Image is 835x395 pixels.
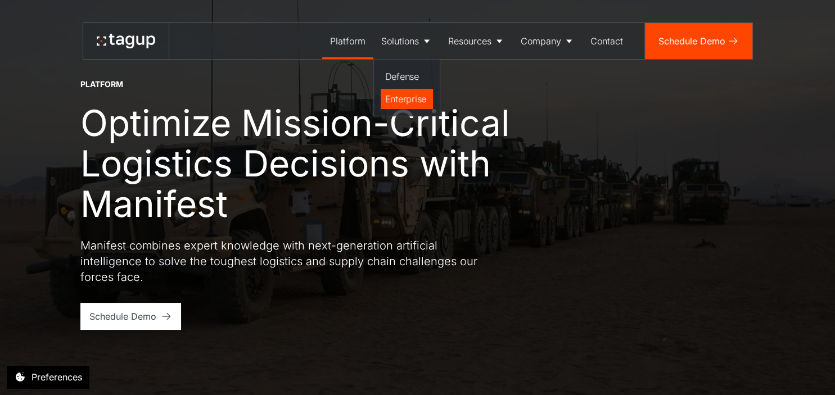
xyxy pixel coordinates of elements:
[80,303,181,330] a: Schedule Demo
[381,89,433,109] a: Enterprise
[645,23,752,59] a: Schedule Demo
[373,59,440,116] nav: Solutions
[521,34,561,48] div: Company
[590,34,623,48] div: Contact
[385,92,428,106] div: Enterprise
[381,66,433,87] a: Defense
[448,34,491,48] div: Resources
[583,23,631,59] a: Contact
[80,103,553,224] h1: Optimize Mission-Critical Logistics Decisions with Manifest
[31,370,82,384] div: Preferences
[373,23,440,59] a: Solutions
[385,70,428,83] div: Defense
[322,23,373,59] a: Platform
[658,34,725,48] div: Schedule Demo
[80,79,123,90] div: Platform
[381,34,419,48] div: Solutions
[440,23,513,59] a: Resources
[330,34,365,48] div: Platform
[80,238,485,285] p: Manifest combines expert knowledge with next-generation artificial intelligence to solve the toug...
[89,310,156,323] div: Schedule Demo
[513,23,583,59] a: Company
